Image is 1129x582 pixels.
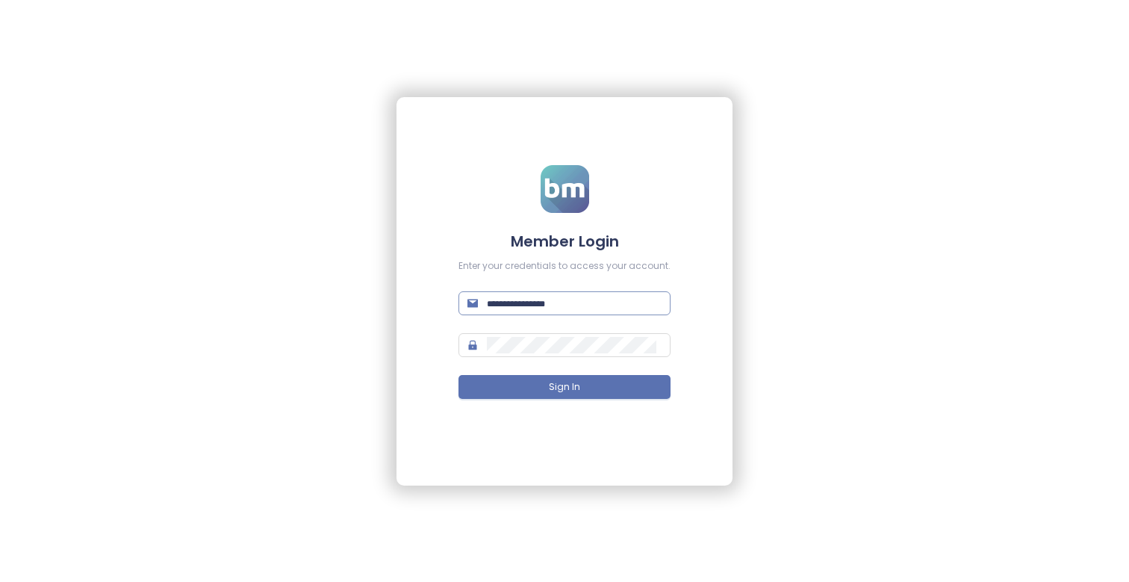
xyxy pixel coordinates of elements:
div: Enter your credentials to access your account. [458,259,671,273]
h4: Member Login [458,231,671,252]
button: Sign In [458,375,671,399]
span: Sign In [549,380,580,394]
span: lock [467,340,478,350]
span: mail [467,298,478,309]
img: logo [541,165,589,213]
